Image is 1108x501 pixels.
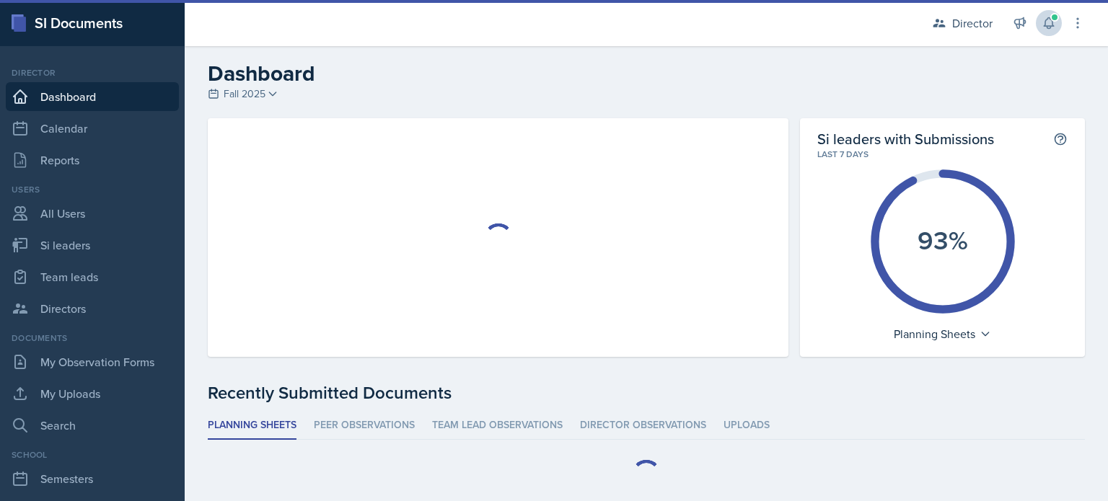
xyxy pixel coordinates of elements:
[6,231,179,260] a: Si leaders
[6,332,179,345] div: Documents
[208,412,296,440] li: Planning Sheets
[6,448,179,461] div: School
[6,66,179,79] div: Director
[314,412,415,440] li: Peer Observations
[224,87,265,102] span: Fall 2025
[6,379,179,408] a: My Uploads
[887,322,998,345] div: Planning Sheets
[6,262,179,291] a: Team leads
[6,82,179,111] a: Dashboard
[6,294,179,323] a: Directors
[432,412,563,440] li: Team lead Observations
[6,464,179,493] a: Semesters
[6,199,179,228] a: All Users
[6,347,179,376] a: My Observation Forms
[952,14,993,32] div: Director
[817,148,1068,161] div: Last 7 days
[817,130,994,148] h2: Si leaders with Submissions
[6,183,179,196] div: Users
[6,146,179,174] a: Reports
[724,412,770,440] li: Uploads
[918,221,968,259] text: 93%
[6,411,179,440] a: Search
[580,412,706,440] li: Director Observations
[208,380,1085,406] div: Recently Submitted Documents
[6,114,179,143] a: Calendar
[208,61,1085,87] h2: Dashboard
